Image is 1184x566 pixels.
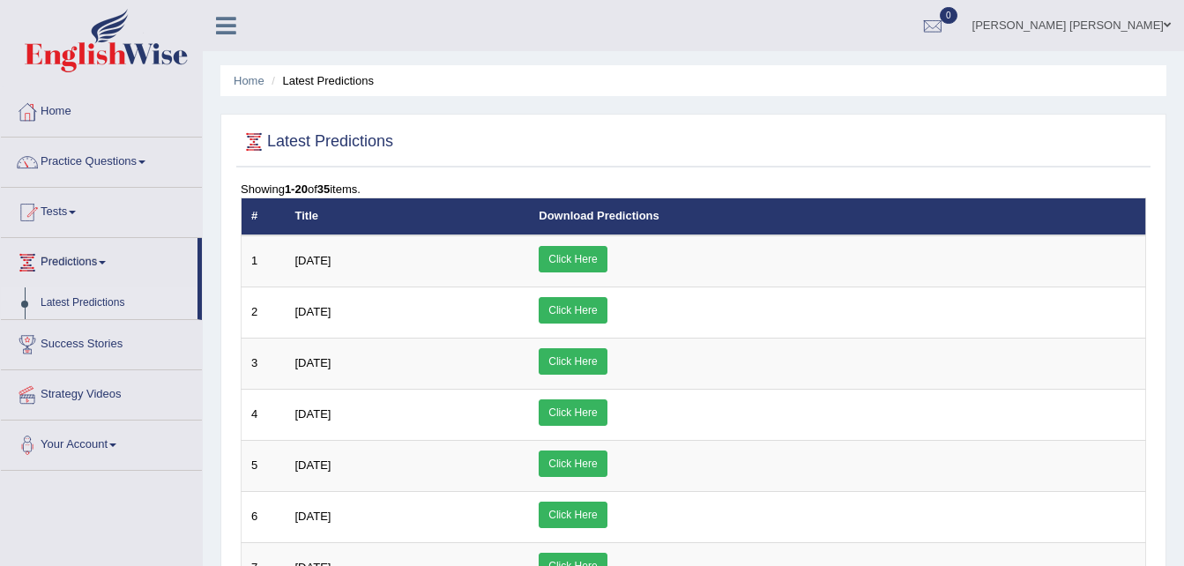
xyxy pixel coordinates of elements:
[1,138,202,182] a: Practice Questions
[539,502,607,528] a: Click Here
[242,440,286,491] td: 5
[242,338,286,389] td: 3
[267,72,374,89] li: Latest Predictions
[295,407,331,421] span: [DATE]
[241,129,393,155] h2: Latest Predictions
[1,87,202,131] a: Home
[242,287,286,338] td: 2
[295,458,331,472] span: [DATE]
[539,348,607,375] a: Click Here
[234,74,264,87] a: Home
[242,491,286,542] td: 6
[1,320,202,364] a: Success Stories
[33,287,197,319] a: Latest Predictions
[539,451,607,477] a: Click Here
[242,198,286,235] th: #
[1,421,202,465] a: Your Account
[242,235,286,287] td: 1
[1,370,202,414] a: Strategy Videos
[285,182,308,196] b: 1-20
[1,238,197,282] a: Predictions
[539,399,607,426] a: Click Here
[317,182,330,196] b: 35
[242,389,286,440] td: 4
[295,254,331,267] span: [DATE]
[940,7,957,24] span: 0
[295,510,331,523] span: [DATE]
[286,198,530,235] th: Title
[539,246,607,272] a: Click Here
[1,188,202,232] a: Tests
[539,297,607,324] a: Click Here
[295,356,331,369] span: [DATE]
[529,198,1145,235] th: Download Predictions
[295,305,331,318] span: [DATE]
[241,181,1146,197] div: Showing of items.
